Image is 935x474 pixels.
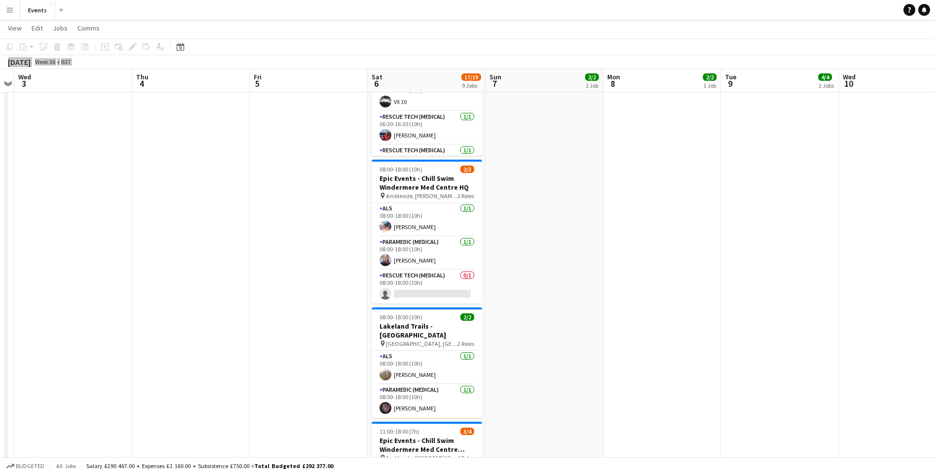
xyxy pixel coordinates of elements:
[8,24,22,33] span: View
[703,73,717,81] span: 2/2
[372,203,482,237] app-card-role: ALS1/108:00-18:00 (10h)[PERSON_NAME]
[135,78,148,89] span: 4
[372,111,482,145] app-card-role: Rescue Tech (Medical)1/106:30-16:30 (10h)[PERSON_NAME]
[252,78,262,89] span: 5
[586,82,598,89] div: 1 Job
[380,166,422,173] span: 08:00-18:00 (10h)
[843,72,856,81] span: Wed
[462,82,481,89] div: 9 Jobs
[372,322,482,339] h3: Lakeland Trails - [GEOGRAPHIC_DATA]
[254,72,262,81] span: Fri
[372,78,482,111] app-card-role: Paramedic (Medical)1/106:30-16:30 (10h)VX 10
[725,72,736,81] span: Tue
[460,313,474,321] span: 2/2
[86,462,333,470] div: Salary £290 467.00 + Expenses £1 160.00 + Subsistence £750.00 =
[254,462,333,470] span: Total Budgeted £292 377.00
[703,82,716,89] div: 1 Job
[372,160,482,304] app-job-card: 08:00-18:00 (10h)2/3Epic Events - Chill Swim Windermere Med Centre HQ Ambleside, [PERSON_NAME][GE...
[4,22,26,34] a: View
[372,72,382,81] span: Sat
[54,462,78,470] span: All jobs
[5,461,46,472] button: Budgeted
[386,340,457,347] span: [GEOGRAPHIC_DATA], [GEOGRAPHIC_DATA]
[380,313,422,321] span: 08:00-18:00 (10h)
[53,24,68,33] span: Jobs
[20,0,55,20] button: Events
[49,22,71,34] a: Jobs
[386,192,457,200] span: Ambleside, [PERSON_NAME][GEOGRAPHIC_DATA]
[372,174,482,192] h3: Epic Events - Chill Swim Windermere Med Centre HQ
[18,72,31,81] span: Wed
[488,78,501,89] span: 7
[457,340,474,347] span: 2 Roles
[489,72,501,81] span: Sun
[819,82,834,89] div: 2 Jobs
[372,270,482,304] app-card-role: Rescue Tech (Medical)0/108:00-18:00 (10h)
[457,192,474,200] span: 3 Roles
[8,57,31,67] div: [DATE]
[460,166,474,173] span: 2/3
[61,58,71,66] div: BST
[841,78,856,89] span: 10
[372,145,482,178] app-card-role: Rescue Tech (Medical)1/107:30-18:00 (10h30m)
[77,24,100,33] span: Comms
[32,24,43,33] span: Edit
[372,351,482,384] app-card-role: ALS1/108:00-18:00 (10h)[PERSON_NAME]
[585,73,599,81] span: 2/2
[16,463,44,470] span: Budgeted
[607,72,620,81] span: Mon
[372,237,482,270] app-card-role: Paramedic (Medical)1/108:00-18:00 (10h)[PERSON_NAME]
[457,454,474,462] span: 4 Roles
[17,78,31,89] span: 3
[372,384,482,418] app-card-role: Paramedic (Medical)1/108:00-18:00 (10h)[PERSON_NAME]
[73,22,104,34] a: Comms
[724,78,736,89] span: 9
[136,72,148,81] span: Thu
[370,78,382,89] span: 6
[28,22,47,34] a: Edit
[461,73,481,81] span: 17/19
[380,428,419,435] span: 11:00-18:00 (7h)
[33,58,57,66] span: Week 36
[460,428,474,435] span: 3/4
[818,73,832,81] span: 4/4
[372,307,482,418] app-job-card: 08:00-18:00 (10h)2/2Lakeland Trails - [GEOGRAPHIC_DATA] [GEOGRAPHIC_DATA], [GEOGRAPHIC_DATA]2 Rol...
[372,436,482,454] h3: Epic Events - Chill Swim Windermere Med Centre Finish
[386,454,457,462] span: Ambleside, [GEOGRAPHIC_DATA]
[606,78,620,89] span: 8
